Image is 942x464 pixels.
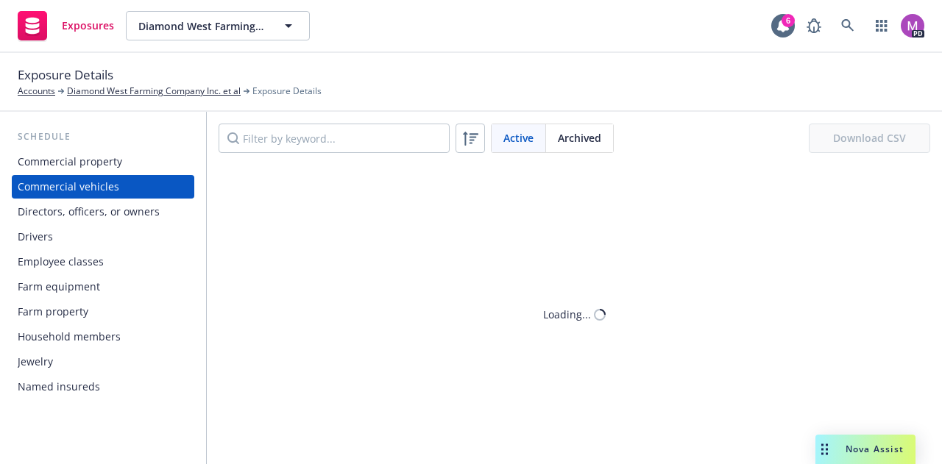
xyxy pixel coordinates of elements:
[12,325,194,349] a: Household members
[18,300,88,324] div: Farm property
[833,11,863,40] a: Search
[782,14,795,27] div: 6
[138,18,266,34] span: Diamond West Farming Company Inc. et al
[799,11,829,40] a: Report a Bug
[12,375,194,399] a: Named insureds
[12,129,194,144] div: Schedule
[18,85,55,98] a: Accounts
[12,5,120,46] a: Exposures
[815,435,916,464] button: Nova Assist
[18,375,100,399] div: Named insureds
[12,350,194,374] a: Jewelry
[18,200,160,224] div: Directors, officers, or owners
[18,175,119,199] div: Commercial vehicles
[18,325,121,349] div: Household members
[62,20,114,32] span: Exposures
[867,11,896,40] a: Switch app
[18,250,104,274] div: Employee classes
[126,11,310,40] button: Diamond West Farming Company Inc. et al
[67,85,241,98] a: Diamond West Farming Company Inc. et al
[219,124,450,153] input: Filter by keyword...
[815,435,834,464] div: Drag to move
[252,85,322,98] span: Exposure Details
[18,150,122,174] div: Commercial property
[901,14,924,38] img: photo
[18,65,113,85] span: Exposure Details
[12,225,194,249] a: Drivers
[12,175,194,199] a: Commercial vehicles
[558,130,601,146] span: Archived
[18,350,53,374] div: Jewelry
[12,150,194,174] a: Commercial property
[543,307,591,322] div: Loading...
[12,200,194,224] a: Directors, officers, or owners
[503,130,534,146] span: Active
[18,275,100,299] div: Farm equipment
[12,300,194,324] a: Farm property
[12,275,194,299] a: Farm equipment
[18,225,53,249] div: Drivers
[12,250,194,274] a: Employee classes
[846,443,904,455] span: Nova Assist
